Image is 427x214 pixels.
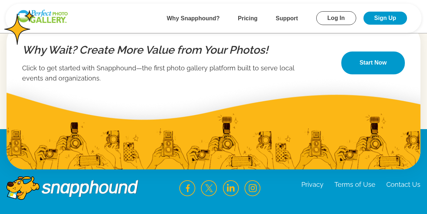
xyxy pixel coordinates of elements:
img: Snapphound Logo [16,9,69,24]
a: Log In [316,11,356,25]
a: Contact Us [386,181,420,188]
img: LinkedIn Icon [223,169,239,196]
a: Sign Up [363,12,407,25]
a: Privacy [301,181,324,188]
a: Terms of Use [334,181,375,188]
img: Twitter Icon [201,169,217,196]
h4: Why Wait? Create More Value from Your Photos! [22,42,312,58]
img: Facebook Icon [179,169,195,196]
img: Footer Logo [7,165,139,200]
img: Instagram Icon [244,169,261,196]
a: Pricing [238,15,257,21]
a: Start Now [341,52,405,74]
p: Click to get started with Snapphound—the first photo gallery platform built to serve local events... [22,63,312,83]
a: Support [276,15,298,21]
a: Why Snapphound? [167,15,220,21]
